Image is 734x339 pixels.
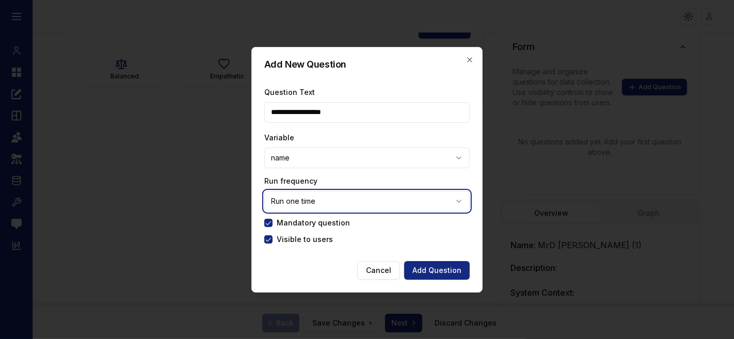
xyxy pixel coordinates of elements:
label: Run frequency [264,176,317,185]
label: Variable [264,133,294,142]
label: Question Text [264,88,315,96]
label: Visible to users [277,234,333,245]
label: Mandatory question [277,218,350,228]
button: Add Question [404,261,470,280]
h2: Add New Question [264,60,470,69]
button: Cancel [357,261,400,280]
